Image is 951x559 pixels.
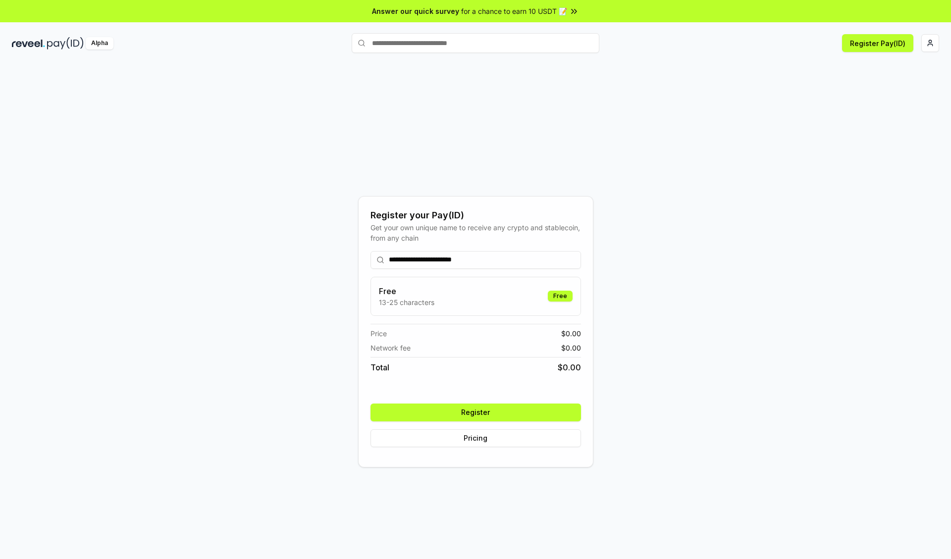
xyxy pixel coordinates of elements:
[370,222,581,243] div: Get your own unique name to receive any crypto and stablecoin, from any chain
[461,6,567,16] span: for a chance to earn 10 USDT 📝
[370,343,411,353] span: Network fee
[558,361,581,373] span: $ 0.00
[548,291,573,302] div: Free
[12,37,45,50] img: reveel_dark
[370,328,387,339] span: Price
[86,37,113,50] div: Alpha
[47,37,84,50] img: pay_id
[379,285,434,297] h3: Free
[372,6,459,16] span: Answer our quick survey
[561,328,581,339] span: $ 0.00
[370,361,389,373] span: Total
[561,343,581,353] span: $ 0.00
[370,429,581,447] button: Pricing
[379,297,434,307] p: 13-25 characters
[370,208,581,222] div: Register your Pay(ID)
[842,34,913,52] button: Register Pay(ID)
[370,404,581,421] button: Register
